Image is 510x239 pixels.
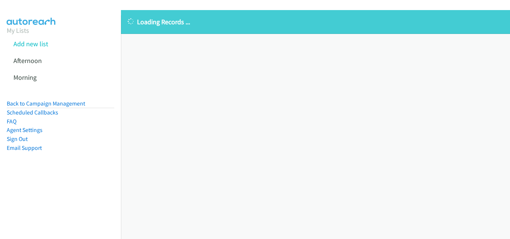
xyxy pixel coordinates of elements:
a: Add new list [13,40,48,48]
a: Afternoon [13,56,42,65]
a: Email Support [7,144,42,151]
a: FAQ [7,118,16,125]
a: Morning [13,73,37,82]
a: My Lists [7,26,29,35]
a: Sign Out [7,135,28,142]
a: Scheduled Callbacks [7,109,58,116]
a: Back to Campaign Management [7,100,85,107]
a: Agent Settings [7,126,43,133]
p: Loading Records ... [128,17,503,27]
